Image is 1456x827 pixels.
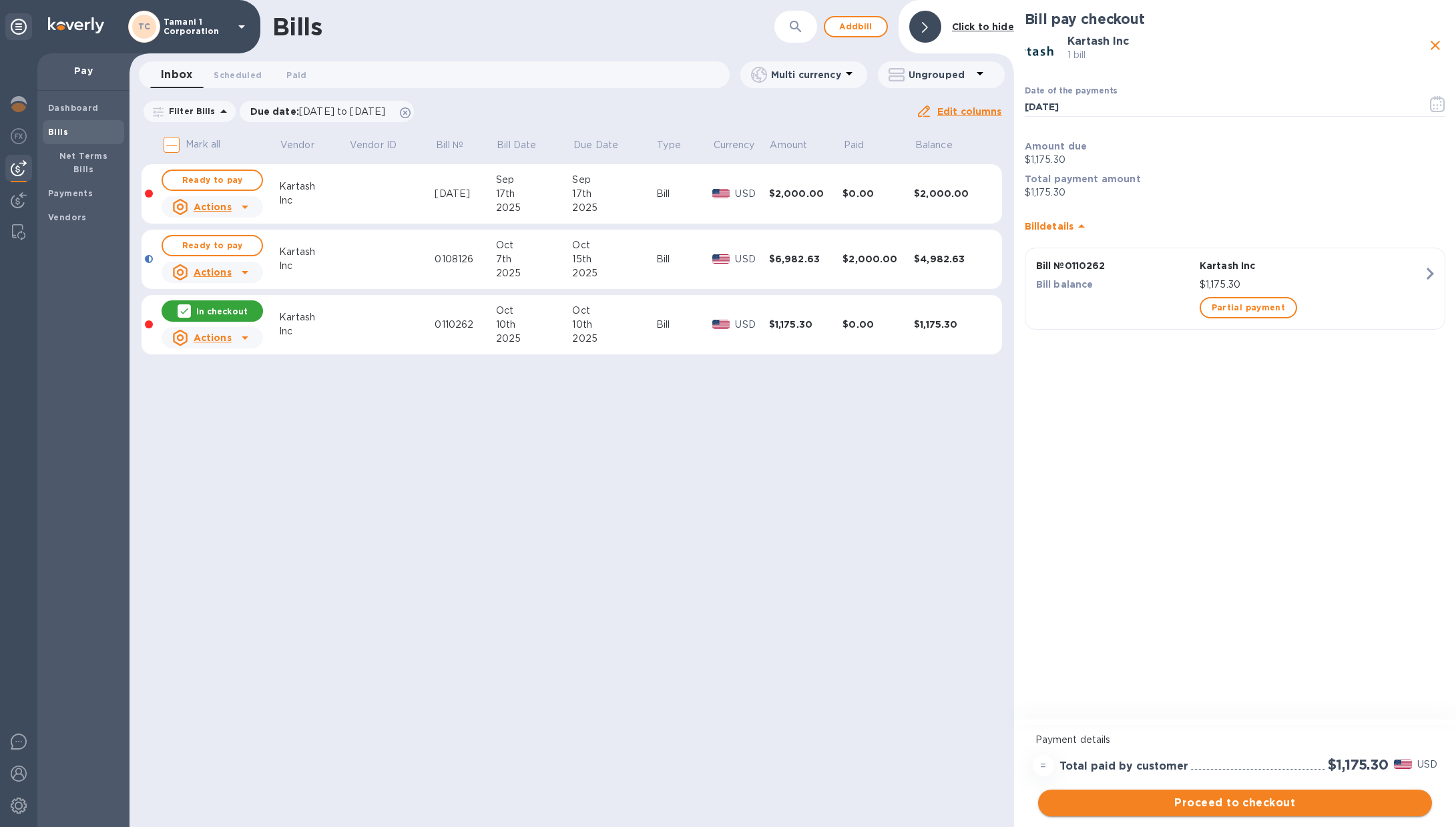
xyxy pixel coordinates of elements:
[572,238,656,252] div: Oct
[836,19,876,35] span: Add bill
[496,318,573,332] div: 10th
[161,65,192,84] span: Inbox
[286,68,306,82] span: Paid
[1200,297,1297,318] button: Partial payment
[573,138,636,152] span: Due Date
[1035,733,1435,747] p: Payment details
[572,318,656,332] div: 10th
[1036,259,1194,272] p: Bill № 0110262
[572,304,656,318] div: Oct
[915,138,970,152] span: Balance
[1036,278,1194,291] p: Bill balance
[1067,35,1129,47] b: Kartash Inc
[279,310,348,324] div: Kartash
[771,68,841,81] p: Multi currency
[909,68,972,81] p: Ungrouped
[299,106,385,117] span: [DATE] to [DATE]
[572,266,656,280] div: 2025
[194,202,232,212] u: Actions
[162,170,263,191] button: Ready to pay
[842,318,914,331] div: $0.00
[59,151,108,174] b: Net Terms Bills
[1025,174,1141,184] b: Total payment amount
[436,138,481,152] span: Bill №
[214,68,262,82] span: Scheduled
[1025,221,1073,232] b: Bill details
[186,137,220,152] p: Mark all
[712,254,730,264] img: USD
[712,189,730,198] img: USD
[657,138,698,152] span: Type
[250,105,393,118] p: Due date :
[11,128,27,144] img: Foreign exchange
[162,235,263,256] button: Ready to pay
[48,127,68,137] b: Bills
[496,173,573,187] div: Sep
[1067,48,1425,62] p: 1 bill
[272,13,322,41] h1: Bills
[915,138,953,152] p: Balance
[657,138,681,152] p: Type
[1200,259,1423,272] p: Kartash Inc
[656,252,712,266] div: Bill
[436,138,463,152] p: Bill №
[174,238,251,254] span: Ready to pay
[572,252,656,266] div: 15th
[496,304,573,318] div: Oct
[1394,760,1412,769] img: USD
[497,138,553,152] span: Bill Date
[844,138,882,152] span: Paid
[240,101,415,122] div: Due date:[DATE] to [DATE]
[48,64,119,77] p: Pay
[1025,11,1445,27] h2: Bill pay checkout
[769,318,843,331] div: $1,175.30
[1417,758,1437,772] p: USD
[842,252,914,266] div: $2,000.00
[735,318,768,332] p: USD
[5,13,32,40] div: Unpin categories
[656,187,712,201] div: Bill
[572,332,656,346] div: 2025
[842,187,914,200] div: $0.00
[1328,756,1389,773] h2: $1,175.30
[1025,248,1445,330] button: Bill №0110262Kartash IncBill balance$1,175.30Partial payment
[844,138,865,152] p: Paid
[350,138,414,152] span: Vendor ID
[714,138,755,152] span: Currency
[164,105,216,117] p: Filter Bills
[914,318,988,331] div: $1,175.30
[496,238,573,252] div: Oct
[656,318,712,332] div: Bill
[1038,790,1432,816] button: Proceed to checkout
[496,266,573,280] div: 2025
[280,138,314,152] p: Vendor
[138,21,151,31] b: TC
[48,103,99,113] b: Dashboard
[279,259,348,273] div: Inc
[712,320,730,329] img: USD
[196,306,248,317] p: In checkout
[572,187,656,201] div: 17th
[1025,141,1087,152] b: Amount due
[435,252,495,266] div: 0108126
[1025,87,1117,95] label: Date of the payments
[1025,153,1445,167] p: $1,175.30
[496,201,573,215] div: 2025
[1200,278,1423,292] p: $1,175.30
[937,106,1002,117] u: Edit columns
[952,21,1014,32] b: Click to hide
[572,201,656,215] div: 2025
[1049,795,1421,811] span: Proceed to checkout
[280,138,332,152] span: Vendor
[435,318,495,332] div: 0110262
[735,187,768,201] p: USD
[573,138,618,152] p: Due Date
[735,252,768,266] p: USD
[770,138,824,152] span: Amount
[48,212,87,222] b: Vendors
[1212,300,1285,316] span: Partial payment
[496,332,573,346] div: 2025
[279,194,348,208] div: Inc
[497,138,536,152] p: Bill Date
[1033,755,1054,776] div: =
